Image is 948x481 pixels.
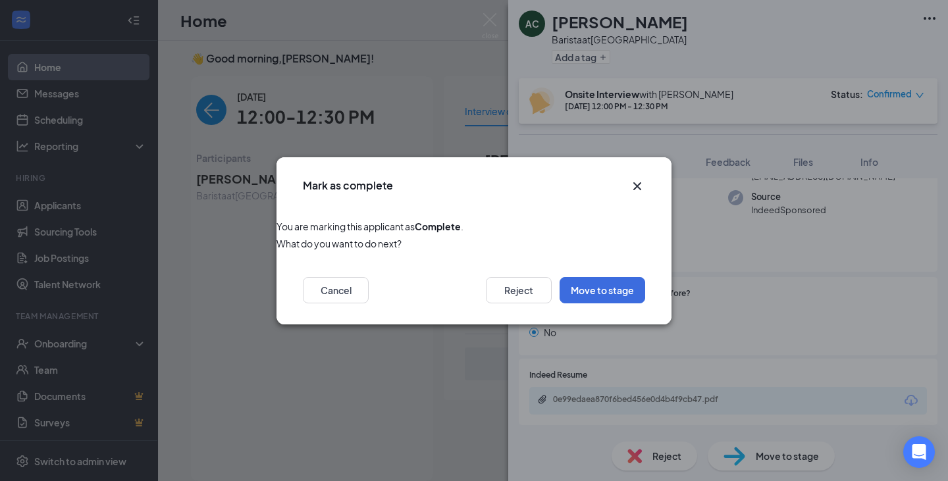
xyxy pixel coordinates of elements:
div: Open Intercom Messenger [903,436,935,468]
svg: Cross [629,178,645,194]
button: Cancel [303,277,369,303]
span: You are marking this applicant as . [276,219,671,234]
button: Reject [486,277,552,303]
button: Close [629,178,645,194]
span: What do you want to do next? [276,236,671,251]
h3: Mark as complete [303,178,393,193]
b: Complete [415,220,461,232]
button: Move to stage [560,277,645,303]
